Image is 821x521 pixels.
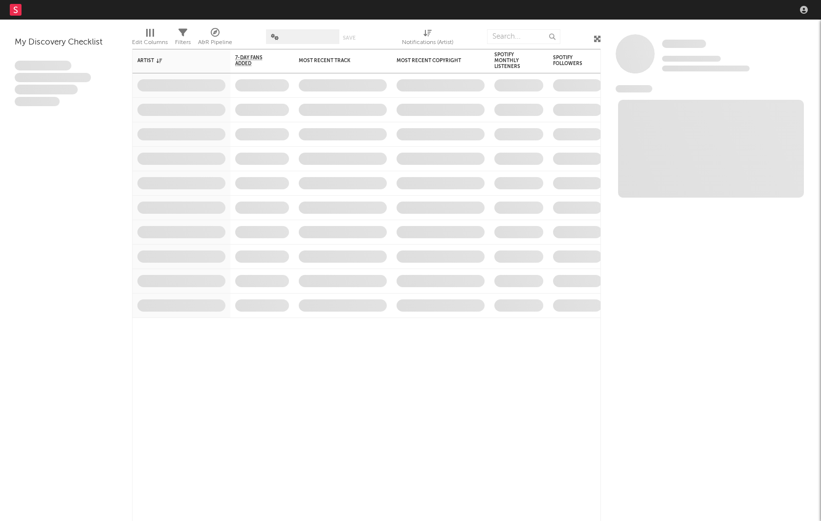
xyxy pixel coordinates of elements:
span: Integer aliquet in purus et [15,73,91,83]
a: Some Artist [662,39,706,49]
span: Praesent ac interdum [15,85,78,94]
div: Most Recent Track [299,58,372,64]
div: Edit Columns [132,24,168,53]
span: Tracking Since: [DATE] [662,56,721,62]
span: News Feed [616,85,652,92]
div: Notifications (Artist) [402,37,453,48]
button: Save [343,35,355,41]
div: A&R Pipeline [198,24,232,53]
span: 7-Day Fans Added [235,55,274,67]
div: Filters [175,37,191,48]
div: Notifications (Artist) [402,24,453,53]
div: Spotify Monthly Listeners [494,52,529,69]
div: Artist [137,58,211,64]
div: Filters [175,24,191,53]
div: Edit Columns [132,37,168,48]
div: A&R Pipeline [198,37,232,48]
span: Aliquam viverra [15,97,60,107]
input: Search... [487,29,560,44]
div: Most Recent Copyright [397,58,470,64]
div: Spotify Followers [553,55,587,67]
span: 0 fans last week [662,66,750,71]
div: My Discovery Checklist [15,37,117,48]
span: Some Artist [662,40,706,48]
span: Lorem ipsum dolor [15,61,71,70]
